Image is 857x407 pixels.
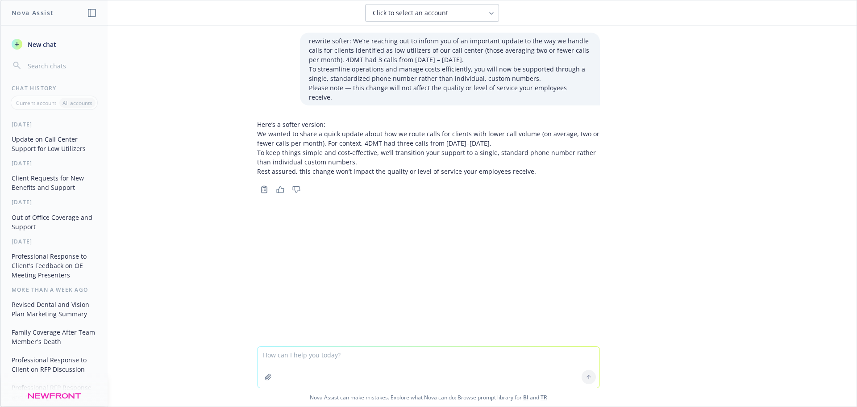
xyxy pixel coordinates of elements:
span: Click to select an account [373,8,448,17]
button: Revised Dental and Vision Plan Marketing Summary [8,297,100,321]
p: rewrite softer: We’re reaching out to inform you of an important update to the way we handle call... [309,36,591,64]
div: [DATE] [1,121,108,128]
p: Here’s a softer version: [257,120,600,129]
button: Thumbs down [289,183,304,196]
button: Client Requests for New Benefits and Support [8,171,100,195]
p: We wanted to share a quick update about how we route calls for clients with lower call volume (on... [257,129,600,148]
button: Click to select an account [365,4,499,22]
p: Please note — this change will not affect the quality or level of service your employees receive. [309,83,591,102]
button: Professional Response to Client on RFP Discussion [8,352,100,377]
div: [DATE] [1,159,108,167]
div: Chat History [1,84,108,92]
a: BI [523,394,528,401]
span: Nova Assist can make mistakes. Explore what Nova can do: Browse prompt library for and [4,388,853,407]
h1: Nova Assist [12,8,54,17]
p: To streamline operations and manage costs efficiently, you will now be supported through a single... [309,64,591,83]
button: Family Coverage After Team Member's Death [8,325,100,349]
button: Update on Call Center Support for Low Utilizers [8,132,100,156]
p: Rest assured, this change won’t impact the quality or level of service your employees receive. [257,167,600,176]
div: [DATE] [1,198,108,206]
button: New chat [8,36,100,52]
button: Out of Office Coverage and Support [8,210,100,234]
span: New chat [26,40,56,49]
a: TR [541,394,547,401]
input: Search chats [26,59,97,72]
svg: Copy to clipboard [260,185,268,193]
p: To keep things simple and cost‑effective, we’ll transition your support to a single, standard pho... [257,148,600,167]
div: [DATE] [1,238,108,245]
div: More than a week ago [1,286,108,294]
button: Professional RFP Response and Meeting Request [8,380,100,404]
button: Professional Response to Client's Feedback on OE Meeting Presenters [8,249,100,282]
p: All accounts [62,99,92,107]
p: Current account [16,99,56,107]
